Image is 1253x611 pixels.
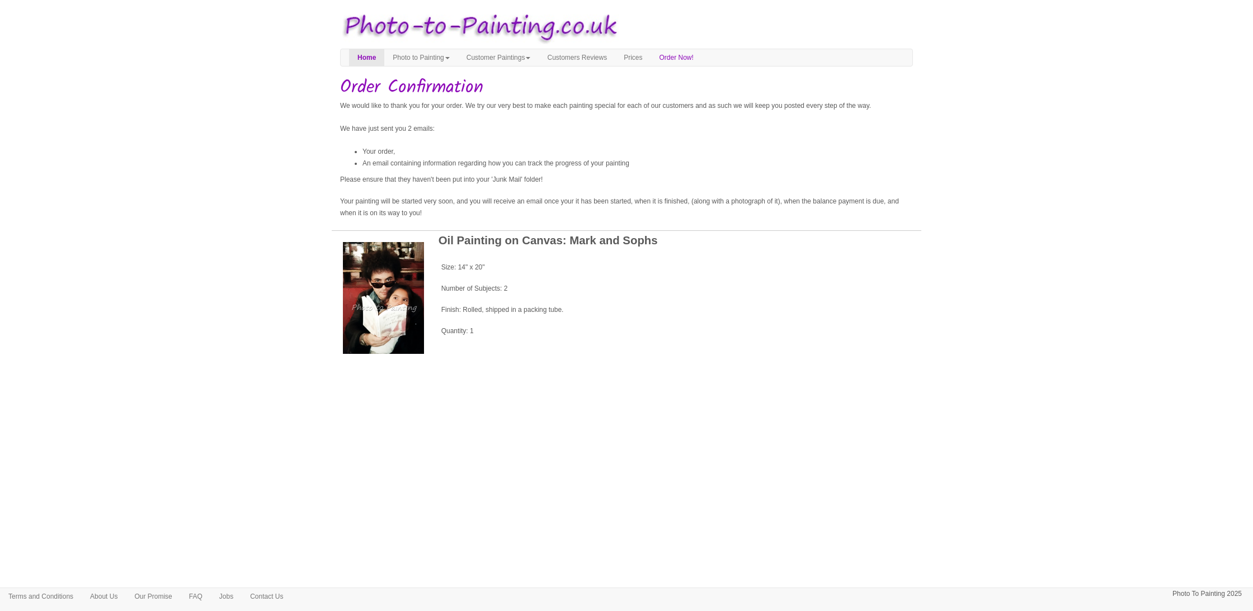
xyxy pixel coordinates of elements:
[593,376,660,392] iframe: fb:like Facebook Social Plugin
[458,49,539,66] a: Customer Paintings
[384,49,458,66] a: Photo to Painting
[362,158,913,169] li: An email containing information regarding how you can track the progress of your painting
[335,6,621,49] img: Photo to Painting
[539,49,615,66] a: Customers Reviews
[211,588,242,605] a: Jobs
[343,242,424,354] img: Mark and Sophs
[340,6,913,365] div: Please ensure that they haven't been put into your 'Junk Mail' folder!
[349,49,384,66] a: Home
[441,262,921,272] p: Size: 14" x 20"
[362,146,913,158] li: Your order,
[441,283,921,293] p: Number of Subjects: 2
[340,196,913,219] p: Your painting will be started very soon, and you will receive an email once your it has been star...
[441,305,921,315] p: Finish: Rolled, shipped in a packing tube.
[181,588,211,605] a: FAQ
[340,100,913,112] p: We would like to thank you for your order. We try our very best to make each painting special for...
[82,588,126,605] a: About Us
[615,49,651,66] a: Prices
[126,588,180,605] a: Our Promise
[439,234,658,247] strong: Oil Painting on Canvas: Mark and Sophs
[340,78,913,97] h1: Order Confirmation
[651,49,702,66] a: Order Now!
[1172,588,1242,600] p: Photo To Painting 2025
[340,123,913,135] p: We have just sent you 2 emails:
[242,588,291,605] a: Contact Us
[441,326,921,336] p: Quantity: 1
